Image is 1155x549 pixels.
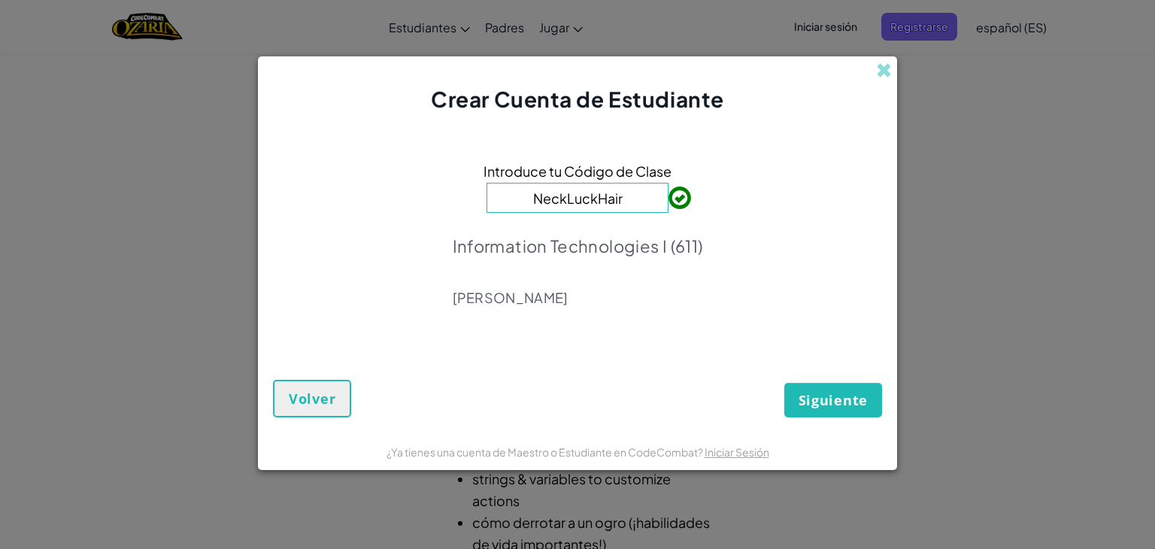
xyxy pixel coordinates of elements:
[799,391,868,409] span: Siguiente
[705,445,769,459] a: Iniciar Sesión
[484,160,671,182] span: Introduce tu Código de Clase
[453,235,703,256] p: Information Technologies I (611)
[453,289,703,307] p: [PERSON_NAME]
[431,86,724,112] span: Crear Cuenta de Estudiante
[289,390,335,408] span: Volver
[387,445,705,459] span: ¿Ya tienes una cuenta de Maestro o Estudiante en CodeCombat?
[784,383,882,417] button: Siguiente
[273,380,351,417] button: Volver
